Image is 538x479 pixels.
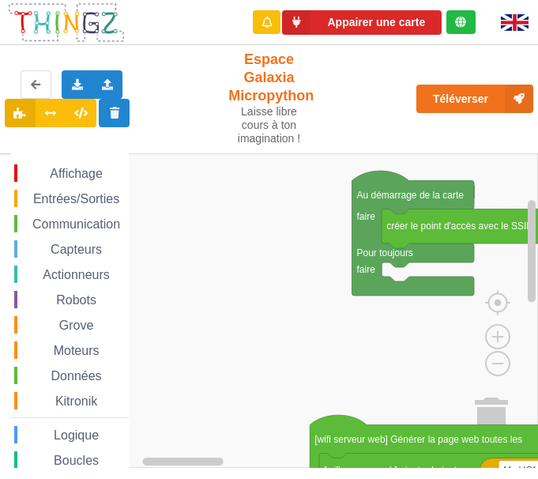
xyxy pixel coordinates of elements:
[357,210,376,221] text: faire
[49,369,104,383] span: Données
[228,51,310,145] div: Espace Galaxia Micropython
[446,10,476,34] div: Tu es connecté au serveur de création de Thingz
[51,344,102,357] span: Moteurs
[501,14,529,31] img: gb.png
[357,189,465,200] text: Au démarrage de la carte
[357,264,376,275] text: faire
[357,247,413,258] text: Pour toujours
[282,10,442,35] button: Appairer une carte
[47,167,104,180] span: Affichage
[51,454,101,467] span: Boucles
[11,153,538,468] div: Espace de travail de Blocky
[386,221,533,232] text: créer le point d'accès avec le SSID
[31,192,122,206] span: Entrées/Sorties
[228,105,310,145] div: Laisse libre cours à ton imagination !
[7,2,126,43] img: thingz_logo.png
[57,319,96,332] span: Grove
[48,243,104,256] span: Capteurs
[416,85,533,113] button: Téléverser
[51,428,101,442] span: Logique
[30,217,122,231] span: Communication
[53,394,100,408] span: Kitronik
[314,433,522,444] text: [wifi serveur web] Générer la page web toutes les
[54,293,99,307] span: Robots
[40,268,112,281] span: Actionneurs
